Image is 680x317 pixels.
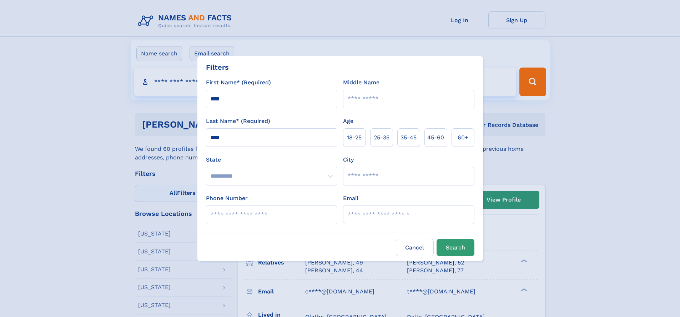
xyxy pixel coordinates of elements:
span: 45‑60 [427,133,444,142]
button: Search [437,239,474,256]
label: City [343,155,354,164]
label: State [206,155,337,164]
label: Middle Name [343,78,379,87]
span: 60+ [458,133,468,142]
span: 25‑35 [374,133,389,142]
label: Age [343,117,353,125]
label: Phone Number [206,194,248,203]
label: Email [343,194,358,203]
span: 18‑25 [347,133,362,142]
label: Cancel [396,239,434,256]
label: Last Name* (Required) [206,117,270,125]
span: 35‑45 [401,133,417,142]
label: First Name* (Required) [206,78,271,87]
div: Filters [206,62,229,73]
